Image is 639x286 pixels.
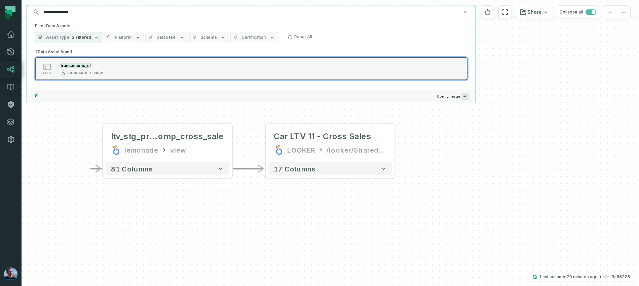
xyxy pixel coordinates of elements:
button: Clear search query [462,9,469,15]
div: lemonade [67,70,87,75]
span: table [42,71,52,75]
button: Last scanned[DATE] 2:45:32 PM3a86226 [528,273,634,281]
div: view [170,145,186,155]
span: Certification [241,35,266,40]
button: Reset All [285,32,315,42]
h4: 3a86226 [611,275,630,279]
span: ltv_stg_prod_c [111,131,158,142]
button: Schema [189,32,229,43]
button: Collapse all [557,5,599,19]
div: view [93,70,103,75]
h5: Filter Data Assets... [35,23,467,29]
div: lemonade [124,145,158,155]
span: 2 Filtered [72,35,91,40]
span: Schema [200,35,217,40]
button: zoom out [617,6,630,19]
mark: transactions_sf [61,63,91,68]
div: /looker/Shared/Growth/Growth - 2025 Dashboards/Car Squad [326,145,387,155]
relative-time: Sep 24, 2025, 2:45 PM EDT [567,274,598,279]
span: Platform [115,35,131,40]
div: Suggestions [27,47,476,89]
span: 81 columns [111,165,153,173]
button: Asset Type2 Filtered [35,32,102,43]
button: tablelemonadeview [35,57,467,80]
span: omp_cross_sale [158,131,224,142]
div: 1 Data Asset found [35,47,467,89]
button: Database [145,32,188,43]
button: Share [516,5,553,19]
div: LOOKER [287,145,315,155]
button: Platform [104,32,144,43]
button: Certification [230,32,278,43]
img: avatar of Tal Kurnas [4,267,17,281]
span: Database [156,35,176,40]
span: 17 columns [274,165,315,173]
span: Open Lineage [437,93,469,100]
span: Press ↵ to add a new Data Asset to the graph [461,93,469,100]
div: Car LTV 11 - Cross Sales [274,131,371,142]
div: ltv_stg_prod_comp_cross_sale [111,131,224,142]
p: Last scanned [540,274,598,280]
span: Asset Type [46,35,71,40]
